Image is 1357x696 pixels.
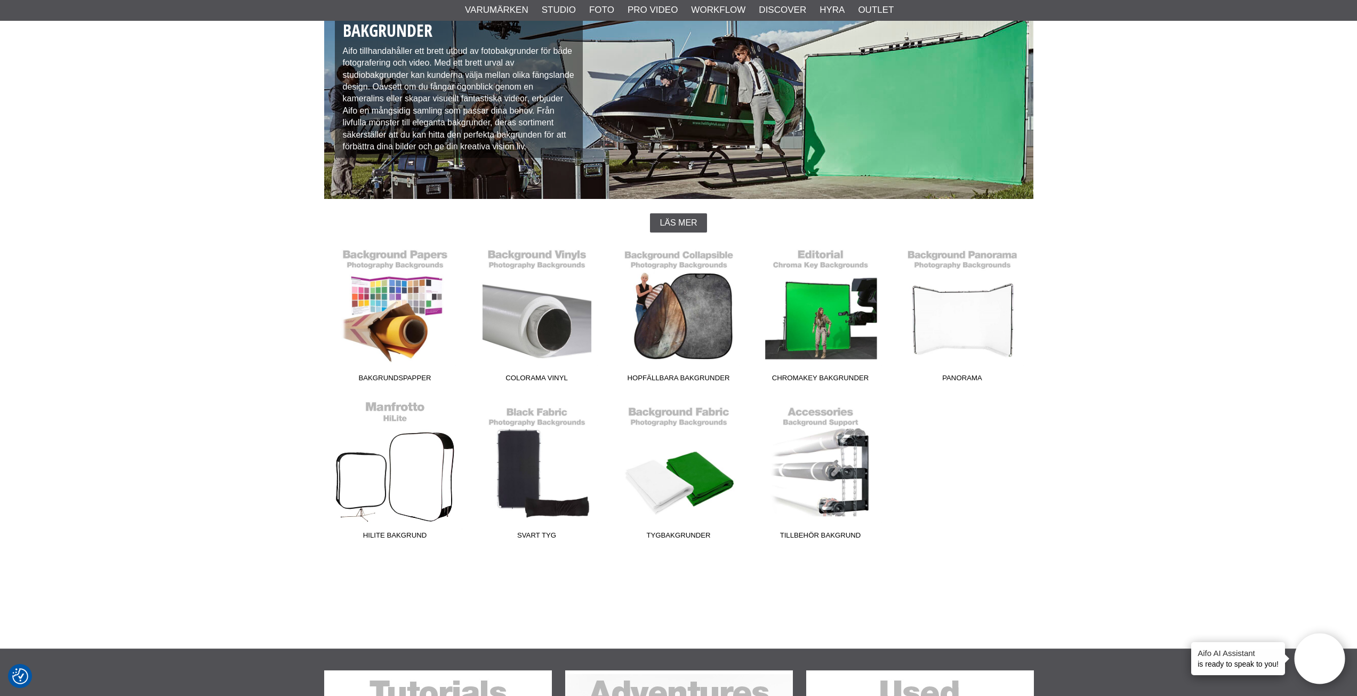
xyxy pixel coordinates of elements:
[628,3,678,17] a: Pro Video
[335,11,583,158] div: Aifo tillhandahåller ett brett utbud av fotobakgrunder för både fotografering och video. Med ett ...
[660,218,697,228] span: Läs mer
[324,243,466,387] a: Bakgrundspapper
[608,401,750,545] a: Tygbakgrunder
[750,243,892,387] a: Chromakey Bakgrunder
[1191,642,1285,675] div: is ready to speak to you!
[466,243,608,387] a: Colorama Vinyl
[465,3,528,17] a: Varumärken
[466,530,608,545] span: Svart Tyg
[759,3,806,17] a: Discover
[343,19,575,43] h1: Bakgrunder
[324,530,466,545] span: HiLite Bakgrund
[466,401,608,545] a: Svart Tyg
[608,243,750,387] a: Hopfällbara Bakgrunder
[12,668,28,684] img: Revisit consent button
[892,243,1033,387] a: Panorama
[691,3,745,17] a: Workflow
[1198,647,1279,659] h4: Aifo AI Assistant
[608,530,750,545] span: Tygbakgrunder
[750,401,892,545] a: Tillbehör Bakgrund
[12,667,28,686] button: Samtyckesinställningar
[750,530,892,545] span: Tillbehör Bakgrund
[892,373,1033,387] span: Panorama
[324,373,466,387] span: Bakgrundspapper
[324,401,466,545] a: HiLite Bakgrund
[858,3,894,17] a: Outlet
[750,373,892,387] span: Chromakey Bakgrunder
[820,3,845,17] a: Hyra
[542,3,576,17] a: Studio
[589,3,614,17] a: Foto
[466,373,608,387] span: Colorama Vinyl
[608,373,750,387] span: Hopfällbara Bakgrunder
